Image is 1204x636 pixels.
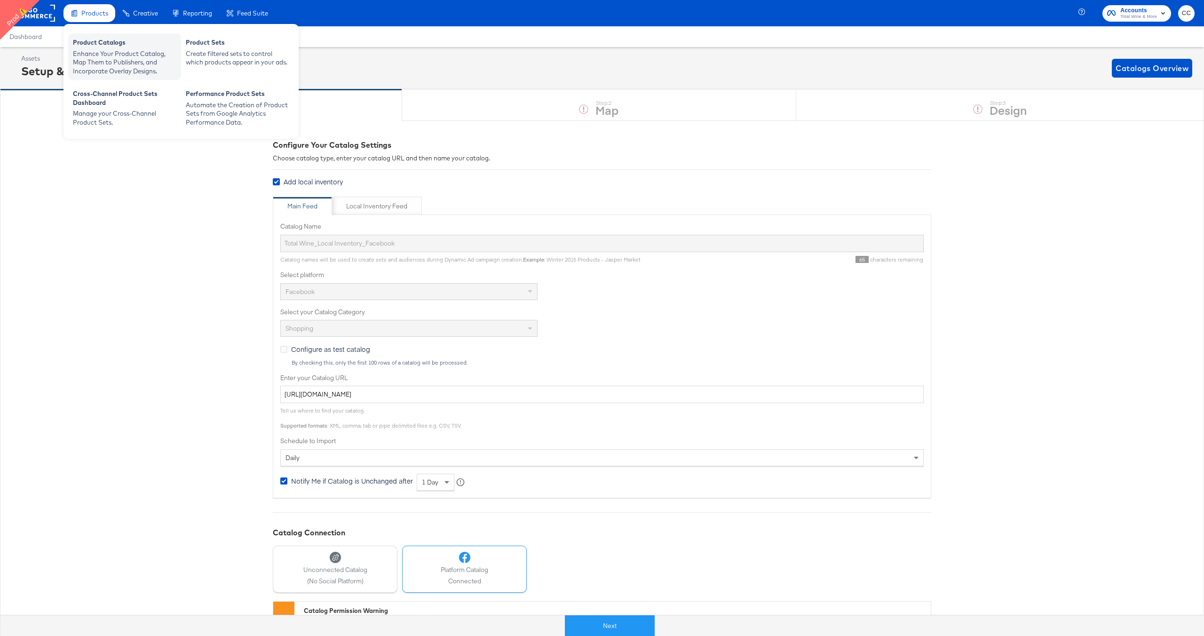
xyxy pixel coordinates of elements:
a: Dashboard [9,33,42,40]
span: Catalogs Overview [1116,62,1188,75]
span: Shopping [285,324,313,333]
button: Unconnected Catalog(No Social Platform) [273,546,397,593]
button: CC [1178,5,1195,22]
input: Name your catalog e.g. My Dynamic Product Catalog [280,235,924,252]
label: Enter your Catalog URL [280,374,924,382]
div: Catalog Connection [273,527,931,538]
span: Tell us where to find your catalog. : XML, comma, tab or pipe delimited files e.g. CSV, TSV. [280,407,461,429]
span: (No Social Platform) [303,577,367,586]
span: Add local inventory [284,177,343,186]
span: Total Wine & More [1120,13,1157,21]
div: Choose catalog type, enter your catalog URL and then name your catalog. [273,154,931,163]
span: daily [285,453,300,462]
label: Select platform [280,270,924,279]
span: 1 day [422,478,438,486]
strong: Supported formats [280,422,327,429]
span: Connected [441,577,488,586]
span: Catalog names will be used to create sets and audiences during Dynamic Ad campaign creation. : Wi... [280,256,641,263]
div: Assets [21,54,139,63]
span: Notify Me if Catalog is Unchanged after [291,476,413,485]
span: Configure as test catalog [291,344,370,354]
label: Select your Catalog Category [280,308,924,317]
span: Products [81,9,108,17]
div: By checking this, only the first 100 rows of a catalog will be processed. [291,359,924,366]
label: Schedule to Import [280,437,924,445]
span: Platform Catalog [441,565,488,574]
button: AccountsTotal Wine & More [1102,5,1171,22]
span: Facebook [285,287,315,296]
span: CC [1182,8,1191,19]
span: Creative [133,9,158,17]
button: Catalogs Overview [1112,59,1192,78]
strong: Example [523,256,544,263]
div: Catalog Permission Warning [304,606,926,615]
span: 65 [855,256,869,263]
div: characters remaining [641,256,924,263]
label: Catalog Name [280,222,924,231]
span: Unconnected Catalog [303,565,367,574]
input: Enter Catalog URL, e.g. http://www.example.com/products.xml [280,386,924,403]
div: Main Feed [287,202,317,211]
button: Platform CatalogConnected [402,546,527,593]
div: Setup & Map Catalog [21,63,139,79]
span: Accounts [1120,6,1157,16]
span: Feed Suite [237,9,268,17]
div: Local Inventory Feed [346,202,407,211]
div: Configure Your Catalog Settings [273,140,931,151]
span: Reporting [183,9,212,17]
